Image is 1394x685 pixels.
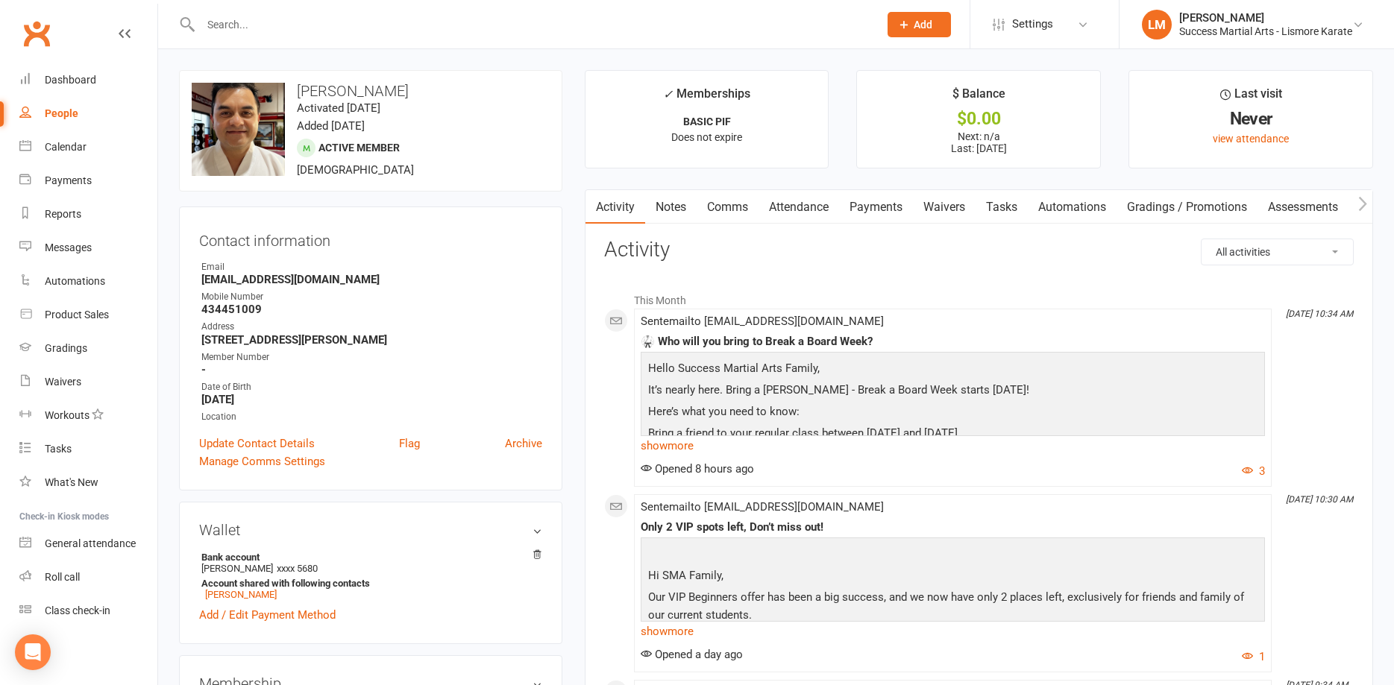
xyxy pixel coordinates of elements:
a: Tasks [976,190,1028,224]
i: ✓ [663,87,673,101]
div: Open Intercom Messenger [15,634,51,670]
a: Add / Edit Payment Method [199,606,336,624]
p: Next: n/a Last: [DATE] [870,130,1087,154]
a: Roll call [19,561,157,594]
a: Activity [585,190,645,224]
a: Notes [645,190,697,224]
span: Sent email to [EMAIL_ADDRESS][DOMAIN_NAME] [641,315,884,328]
div: Roll call [45,571,80,583]
div: $0.00 [870,111,1087,127]
div: Reports [45,208,81,220]
a: Manage Comms Settings [199,452,325,470]
a: Class kiosk mode [19,594,157,628]
a: Attendance [759,190,839,224]
time: Activated [DATE] [297,101,380,115]
div: Gradings [45,342,87,354]
div: General attendance [45,537,136,549]
a: Automations [1028,190,1117,224]
div: Memberships [663,84,750,112]
div: Product Sales [45,309,109,321]
a: Messages [19,231,157,265]
i: [DATE] 10:30 AM [1286,494,1353,505]
span: Opened a day ago [641,648,743,661]
a: Automations [19,265,157,298]
a: Calendar [19,130,157,164]
div: LM [1142,10,1172,40]
a: Workouts [19,399,157,432]
img: image1741578665.png [192,83,285,176]
i: [DATE] 10:34 AM [1286,309,1353,319]
p: Our VIP Beginners offer has been a big success, and we now have only 2 places left, exclusively f... [644,588,1261,628]
div: Waivers [45,376,81,388]
p: Hi SMA Family, [644,566,1261,588]
a: What's New [19,466,157,499]
div: $ Balance [952,84,1005,111]
p: Here’s what you need to know: [644,403,1261,424]
div: 🥋 Who will you bring to Break a Board Week? [641,335,1265,348]
a: Flag [399,435,420,452]
div: Calendar [45,141,87,153]
div: Success Martial Arts - Lismore Karate [1179,25,1352,38]
span: Does not expire [671,131,742,143]
div: Payments [45,174,92,186]
input: Search... [196,14,868,35]
div: Date of Birth [201,380,542,394]
a: Reports [19,198,157,231]
a: [PERSON_NAME] [205,589,277,600]
strong: [STREET_ADDRESS][PERSON_NAME] [201,333,542,347]
button: Add [888,12,951,37]
h3: [PERSON_NAME] [192,83,550,99]
button: 3 [1242,462,1265,480]
div: Mobile Number [201,290,542,304]
h3: Wallet [199,522,542,538]
a: Dashboard [19,63,157,97]
div: What's New [45,476,98,488]
span: Sent email to [EMAIL_ADDRESS][DOMAIN_NAME] [641,500,884,514]
strong: [EMAIL_ADDRESS][DOMAIN_NAME] [201,273,542,286]
a: Product Sales [19,298,157,332]
div: Dashboard [45,74,96,86]
span: Add [914,19,932,31]
div: Tasks [45,443,72,455]
strong: BASIC PIF [683,116,731,127]
a: Tasks [19,432,157,466]
time: Added [DATE] [297,119,365,133]
div: People [45,107,78,119]
span: [DEMOGRAPHIC_DATA] [297,163,414,177]
li: [PERSON_NAME] [199,549,542,602]
a: General attendance kiosk mode [19,527,157,561]
p: Hello Success Martial Arts Family, [644,359,1261,381]
div: Email [201,260,542,274]
a: Waivers [19,365,157,399]
div: Member Number [201,350,542,364]
p: It’s nearly here. Bring a [PERSON_NAME] - Break a Board Week starts [DATE]! [644,381,1261,403]
strong: Account shared with following contacts [201,578,535,589]
a: show more [641,621,1265,642]
p: Bring a friend to your regular class between [DATE] and [DATE]. [644,424,1261,446]
a: Payments [19,164,157,198]
a: Payments [839,190,913,224]
strong: - [201,363,542,376]
h3: Activity [604,239,1354,262]
a: Clubworx [18,15,55,52]
a: view attendance [1213,133,1289,145]
div: Workouts [45,409,90,421]
div: Last visit [1220,84,1282,111]
div: Never [1143,111,1359,127]
div: Address [201,320,542,334]
div: [PERSON_NAME] [1179,11,1352,25]
div: Class check-in [45,604,110,616]
div: Location [201,410,542,424]
span: Opened 8 hours ago [641,462,754,476]
a: Waivers [913,190,976,224]
button: 1 [1242,648,1265,666]
a: Archive [505,435,542,452]
li: This Month [604,285,1354,309]
a: People [19,97,157,130]
strong: 434451009 [201,303,542,316]
a: Update Contact Details [199,435,315,452]
div: Messages [45,242,92,253]
a: Assessments [1258,190,1349,224]
div: Automations [45,275,105,287]
span: Active member [318,142,400,154]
